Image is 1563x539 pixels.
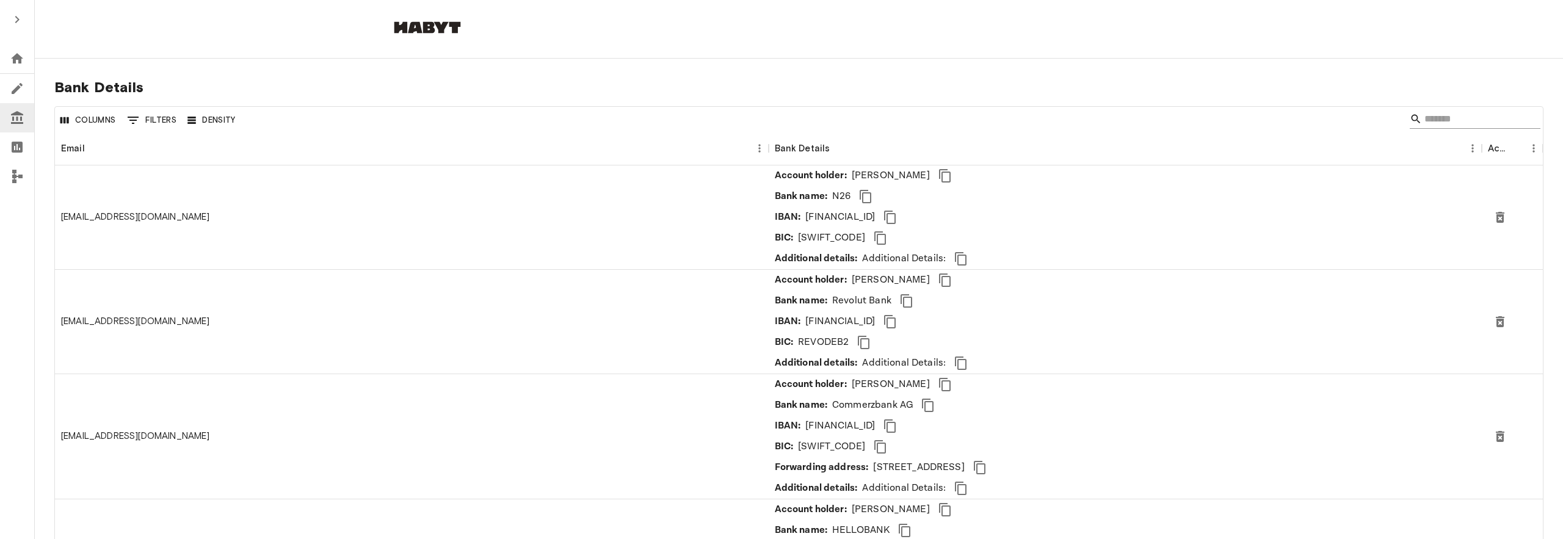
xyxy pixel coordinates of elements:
[775,356,858,371] p: Additional details:
[57,111,119,130] button: Select columns
[805,210,875,225] p: [FINANCIAL_ID]
[775,523,828,538] p: Bank name:
[1482,131,1543,165] div: Actions
[862,251,946,266] p: Additional Details:
[862,481,946,496] p: Additional Details:
[798,335,849,350] p: REVODEB2
[1507,140,1525,157] button: Sort
[775,481,858,496] p: Additional details:
[775,314,801,329] p: IBAN:
[54,78,1543,96] span: Bank Details
[775,189,828,204] p: Bank name:
[852,502,930,517] p: [PERSON_NAME]
[862,356,946,371] p: Additional Details:
[61,430,210,443] div: 19sarokermano@gmail.com
[775,210,801,225] p: IBAN:
[775,419,801,433] p: IBAN:
[1488,131,1507,165] div: Actions
[832,398,913,413] p: Commerzbank AG
[852,273,930,288] p: [PERSON_NAME]
[775,294,828,308] p: Bank name:
[775,251,858,266] p: Additional details:
[61,211,210,223] div: 0hg332577251b6c@gmail.com
[832,523,890,538] p: HELLOBANK
[61,315,210,328] div: 1187019944@qq.com
[832,294,891,308] p: Revolut Bank
[1410,109,1540,131] div: Search
[55,131,769,165] div: Email
[873,460,964,475] p: [STREET_ADDRESS]
[775,168,847,183] p: Account holder:
[184,111,239,130] button: Density
[61,131,85,165] div: Email
[775,231,794,245] p: BIC:
[769,131,1482,165] div: Bank Details
[775,273,847,288] p: Account holder:
[775,131,830,165] div: Bank Details
[852,377,930,392] p: [PERSON_NAME]
[775,502,847,517] p: Account holder:
[85,140,102,157] button: Sort
[775,377,847,392] p: Account holder:
[805,314,875,329] p: [FINANCIAL_ID]
[852,168,930,183] p: [PERSON_NAME]
[1463,139,1482,157] button: Menu
[750,139,769,157] button: Menu
[775,460,869,475] p: Forwarding address:
[798,231,865,245] p: [SWIFT_CODE]
[775,398,828,413] p: Bank name:
[391,21,464,34] img: Habyt
[775,440,794,454] p: BIC:
[805,419,875,433] p: [FINANCIAL_ID]
[775,335,794,350] p: BIC:
[798,440,865,454] p: [SWIFT_CODE]
[830,140,847,157] button: Sort
[1525,139,1543,157] button: Menu
[124,110,180,130] button: Show filters
[832,189,850,204] p: N26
